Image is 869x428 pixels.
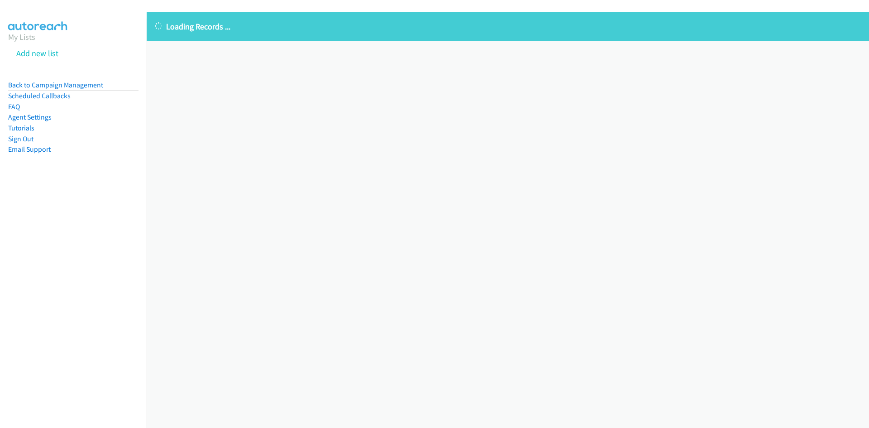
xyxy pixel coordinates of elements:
a: Sign Out [8,135,33,143]
a: Add new list [16,48,58,58]
a: Email Support [8,145,51,154]
a: Agent Settings [8,113,52,121]
a: FAQ [8,102,20,111]
a: My Lists [8,32,35,42]
a: Scheduled Callbacks [8,91,71,100]
a: Back to Campaign Management [8,81,103,89]
a: Tutorials [8,124,34,132]
p: Loading Records ... [155,20,861,33]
